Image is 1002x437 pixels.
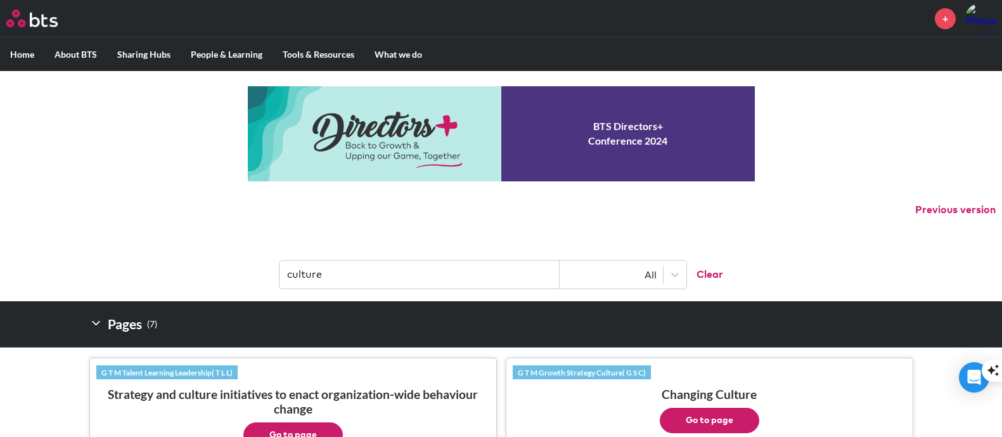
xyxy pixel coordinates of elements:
a: Conference 2024 [248,86,755,181]
input: Find contents, pages and demos... [279,261,560,289]
img: BTS Logo [6,10,58,27]
a: Profile [965,3,996,34]
a: + [935,8,956,29]
a: G T M Growth Strategy Culture( G S C) [513,365,651,379]
div: All [566,268,657,282]
label: Sharing Hubs [107,38,181,71]
a: G T M Talent Learning Leadership( T L L) [96,365,238,379]
small: ( 7 ) [147,316,157,333]
button: Go to page [660,408,759,433]
h2: Pages [89,311,157,337]
img: Phinyarphat Sereeviriyakul [965,3,996,34]
label: About BTS [44,38,107,71]
label: People & Learning [181,38,273,71]
button: Clear [686,261,723,289]
button: Previous version [915,203,996,217]
label: Tools & Resources [273,38,364,71]
a: Go home [6,10,81,27]
h3: Changing Culture [513,387,906,433]
div: Open Intercom Messenger [959,362,989,393]
label: What we do [364,38,432,71]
